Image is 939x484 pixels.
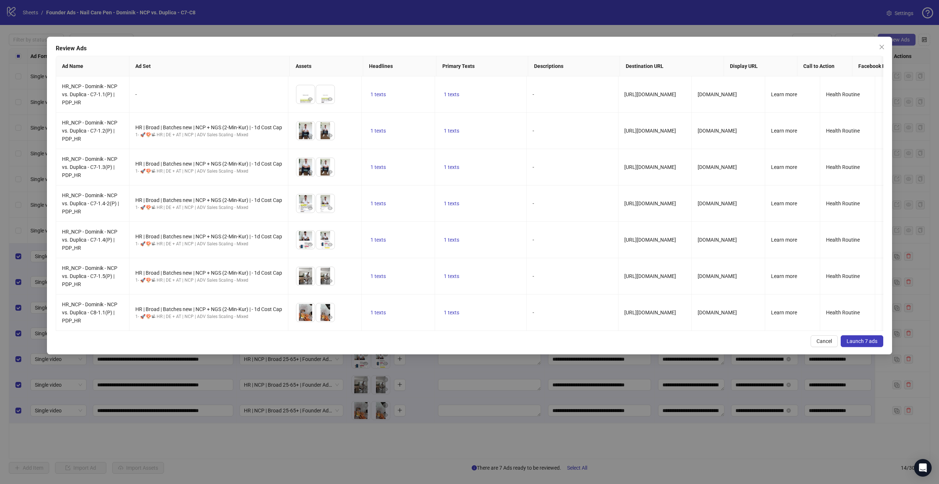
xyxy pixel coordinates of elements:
span: 1 texts [370,201,386,206]
div: HR | Broad | Batches new | NCP + NGS (2-Min-Kur) | - 1d Cost Cap [135,232,282,241]
span: [DOMAIN_NAME] [698,201,737,206]
div: Open Intercom Messenger [914,459,932,477]
button: Preview [326,313,335,322]
th: Call to Action [797,56,852,76]
img: Asset 2 [316,122,335,140]
button: Close [876,41,888,53]
button: Preview [326,95,335,104]
span: [DOMAIN_NAME] [698,310,737,315]
span: - [533,201,534,206]
img: Asset 2 [316,267,335,285]
button: Preview [306,240,315,249]
div: 1- 🚀🍄📽 HR | DE + AT | NCP | ADV Sales Scaling - Mixed [135,131,282,138]
button: Cancel [811,335,838,347]
span: eye [308,206,313,211]
div: Health Routine [826,272,869,280]
span: HR_NCP - Dominik - NCP vs. Duplica - C8-1.1(P) | PDP_HR [62,301,117,324]
div: HR | Broad | Batches new | NCP + NGS (2-Min-Kur) | - 1d Cost Cap [135,196,282,204]
img: Asset 2 [316,303,335,322]
span: Learn more [771,164,797,170]
button: 1 texts [368,235,389,244]
span: [URL][DOMAIN_NAME] [624,91,676,97]
th: Ad Set [129,56,290,76]
span: eye [308,169,313,174]
span: eye [328,206,333,211]
button: 1 texts [368,163,389,171]
span: Launch 7 ads [847,338,877,344]
div: Health Routine [826,90,869,98]
img: Asset 2 [316,194,335,213]
div: HR | Broad | Batches new | NCP + NGS (2-Min-Kur) | - 1d Cost Cap [135,305,282,313]
span: Learn more [771,128,797,134]
img: Asset 1 [296,303,315,322]
th: Primary Texts [436,56,528,76]
span: eye [308,97,313,102]
button: Preview [306,204,315,213]
div: 1- 🚀🍄📽 HR | DE + AT | NCP | ADV Sales Scaling - Mixed [135,241,282,248]
span: eye [328,169,333,174]
span: [URL][DOMAIN_NAME] [624,128,676,134]
span: 1 texts [370,273,386,279]
span: Cancel [816,338,832,344]
span: 1 texts [444,164,459,170]
th: Assets [290,56,363,76]
div: 1- 🚀🍄📽 HR | DE + AT | NCP | ADV Sales Scaling - Mixed [135,313,282,320]
span: eye [328,97,333,102]
div: 1- 🚀🍄📽 HR | DE + AT | NCP | ADV Sales Scaling - Mixed [135,204,282,211]
span: eye [328,315,333,320]
span: 1 texts [370,237,386,243]
div: Health Routine [826,199,869,207]
div: 1- 🚀🍄📽 HR | DE + AT | NCP | ADV Sales Scaling - Mixed [135,168,282,175]
div: HR | Broad | Batches new | NCP + NGS (2-Min-Kur) | - 1d Cost Cap [135,160,282,168]
span: [URL][DOMAIN_NAME] [624,310,676,315]
span: close [879,44,885,50]
img: Asset 2 [316,158,335,176]
span: - [533,128,534,134]
button: Preview [306,277,315,285]
img: Asset 2 [316,231,335,249]
span: HR_NCP - Dominik - NCP vs. Duplica - C7-1.4(P) | PDP_HR [62,229,117,251]
button: 1 texts [368,272,389,281]
th: Facebook Page [852,56,907,76]
span: - [533,91,534,97]
span: HR_NCP - Dominik - NCP vs. Duplica - C7-1.1(P) | PDP_HR [62,83,117,105]
button: Preview [306,131,315,140]
div: Health Routine [826,127,869,135]
span: 1 texts [444,273,459,279]
span: - [533,310,534,315]
span: eye [308,242,313,247]
div: - [135,90,282,98]
span: Learn more [771,91,797,97]
span: eye [308,133,313,138]
button: 1 texts [368,199,389,208]
button: 1 texts [441,308,462,317]
img: Asset 1 [296,85,315,104]
span: Learn more [771,237,797,243]
button: Launch 7 ads [841,335,883,347]
span: 1 texts [444,310,459,315]
span: eye [328,278,333,283]
span: HR_NCP - Dominik - NCP vs. Duplica - C7-1.2(P) | PDP_HR [62,120,117,142]
span: - [533,273,534,279]
span: [DOMAIN_NAME] [698,164,737,170]
div: 1- 🚀🍄📽 HR | DE + AT | NCP | ADV Sales Scaling - Mixed [135,277,282,284]
img: Asset 2 [316,85,335,104]
span: [DOMAIN_NAME] [698,91,737,97]
span: HR_NCP - Dominik - NCP vs. Duplica - C7-1.5(P) | PDP_HR [62,265,117,287]
button: Preview [306,95,315,104]
img: Asset 1 [296,267,315,285]
span: [URL][DOMAIN_NAME] [624,164,676,170]
span: HR_NCP - Dominik - NCP vs. Duplica - C7-1.4-2(P) | PDP_HR [62,192,119,214]
div: Health Routine [826,236,869,244]
th: Display URL [724,56,797,76]
th: Headlines [363,56,436,76]
button: 1 texts [441,272,462,281]
span: 1 texts [444,91,459,97]
button: Preview [326,204,335,213]
span: eye [328,242,333,247]
span: [URL][DOMAIN_NAME] [624,273,676,279]
span: 1 texts [444,237,459,243]
span: HR_NCP - Dominik - NCP vs. Duplica - C7-1.3(P) | PDP_HR [62,156,117,178]
button: 1 texts [441,90,462,99]
span: eye [308,278,313,283]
